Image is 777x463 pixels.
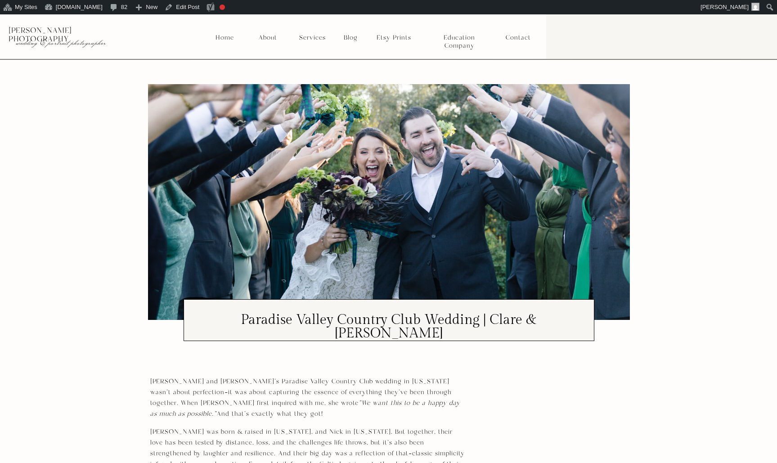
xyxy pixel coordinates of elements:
p: [PERSON_NAME] photography [9,27,129,35]
em: “We want this to be a happy day as much as possible.” [150,399,460,418]
p: wedding & portrait photographer [16,38,111,47]
div: Focus keyphrase not set [220,4,225,10]
a: Blog [341,34,360,42]
img: Bride and groom running through bridal party tunnel cheering them on at the Paradise Valley Count... [148,84,630,320]
h1: Paradise Valley Country Club Wedding | Clare & [PERSON_NAME] [190,313,587,337]
a: Etsy Prints [373,34,414,42]
a: Home [215,34,234,42]
a: Education Company [428,34,490,42]
span: [PERSON_NAME] [701,4,749,10]
a: Contact [506,34,530,42]
a: About [256,34,279,42]
p: [PERSON_NAME] and [PERSON_NAME]’s Paradise Valley Country Club wedding in [US_STATE] wasn’t about... [150,376,467,419]
a: Services [296,34,329,42]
